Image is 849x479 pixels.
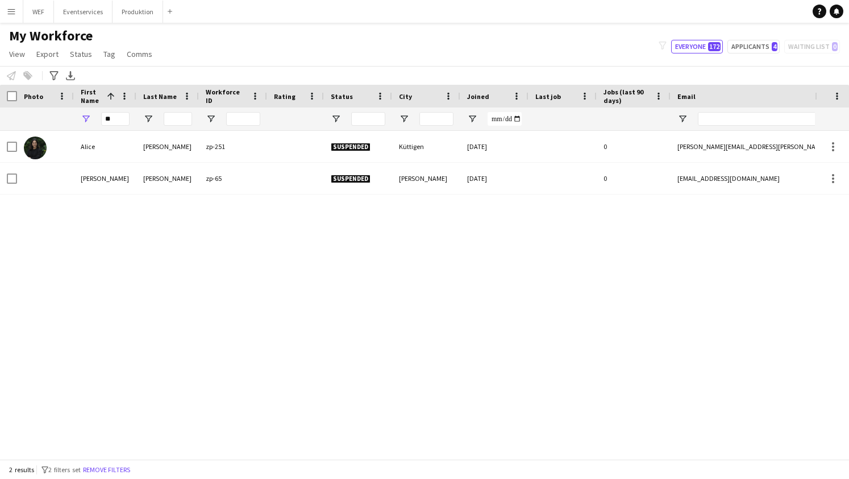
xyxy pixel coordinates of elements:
[9,49,25,59] span: View
[32,47,63,61] a: Export
[772,42,777,51] span: 4
[199,163,267,194] div: zp-65
[113,1,163,23] button: Produktion
[460,131,528,162] div: [DATE]
[136,163,199,194] div: [PERSON_NAME]
[65,47,97,61] a: Status
[206,114,216,124] button: Open Filter Menu
[81,114,91,124] button: Open Filter Menu
[81,88,102,105] span: First Name
[54,1,113,23] button: Eventservices
[331,143,371,151] span: Suspended
[164,112,192,126] input: Last Name Filter Input
[467,114,477,124] button: Open Filter Menu
[99,47,120,61] a: Tag
[199,131,267,162] div: zp-251
[419,112,453,126] input: City Filter Input
[47,69,61,82] app-action-btn: Advanced filters
[103,49,115,59] span: Tag
[127,49,152,59] span: Comms
[392,131,460,162] div: Küttigen
[671,40,723,53] button: Everyone172
[535,92,561,101] span: Last job
[143,92,177,101] span: Last Name
[74,131,136,162] div: Alice
[460,163,528,194] div: [DATE]
[467,92,489,101] span: Joined
[9,27,93,44] span: My Workforce
[70,49,92,59] span: Status
[74,163,136,194] div: [PERSON_NAME]
[597,131,671,162] div: 0
[24,92,43,101] span: Photo
[351,112,385,126] input: Status Filter Input
[143,114,153,124] button: Open Filter Menu
[392,163,460,194] div: [PERSON_NAME]
[331,175,371,183] span: Suspended
[331,114,341,124] button: Open Filter Menu
[331,92,353,101] span: Status
[677,92,696,101] span: Email
[727,40,780,53] button: Applicants4
[5,47,30,61] a: View
[36,49,59,59] span: Export
[708,42,721,51] span: 172
[226,112,260,126] input: Workforce ID Filter Input
[206,88,247,105] span: Workforce ID
[274,92,296,101] span: Rating
[399,114,409,124] button: Open Filter Menu
[136,131,199,162] div: [PERSON_NAME]
[677,114,688,124] button: Open Filter Menu
[122,47,157,61] a: Comms
[488,112,522,126] input: Joined Filter Input
[604,88,650,105] span: Jobs (last 90 days)
[23,1,54,23] button: WEF
[399,92,412,101] span: City
[81,464,132,476] button: Remove filters
[48,465,81,474] span: 2 filters set
[24,137,47,159] img: Alice Huber
[101,112,130,126] input: First Name Filter Input
[64,69,77,82] app-action-btn: Export XLSX
[597,163,671,194] div: 0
